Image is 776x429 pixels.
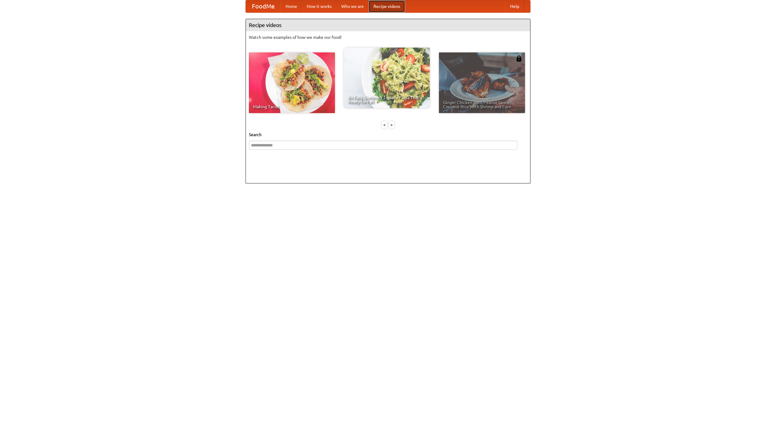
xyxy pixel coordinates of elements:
h4: Recipe videos [246,19,530,31]
a: Making Tacos [249,52,335,113]
div: » [389,121,394,129]
a: An Easy, Summery Tomato Pasta That's Ready for Fall [344,48,430,108]
div: « [382,121,387,129]
h5: Search [249,132,527,138]
a: Who we are [336,0,369,12]
a: FoodMe [246,0,281,12]
a: Recipe videos [369,0,405,12]
span: An Easy, Summery Tomato Pasta That's Ready for Fall [348,96,426,104]
p: Watch some examples of how we make our food! [249,34,527,40]
a: Home [281,0,302,12]
a: Help [505,0,524,12]
a: How it works [302,0,336,12]
span: Making Tacos [253,105,331,109]
img: 483408.png [516,55,522,62]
